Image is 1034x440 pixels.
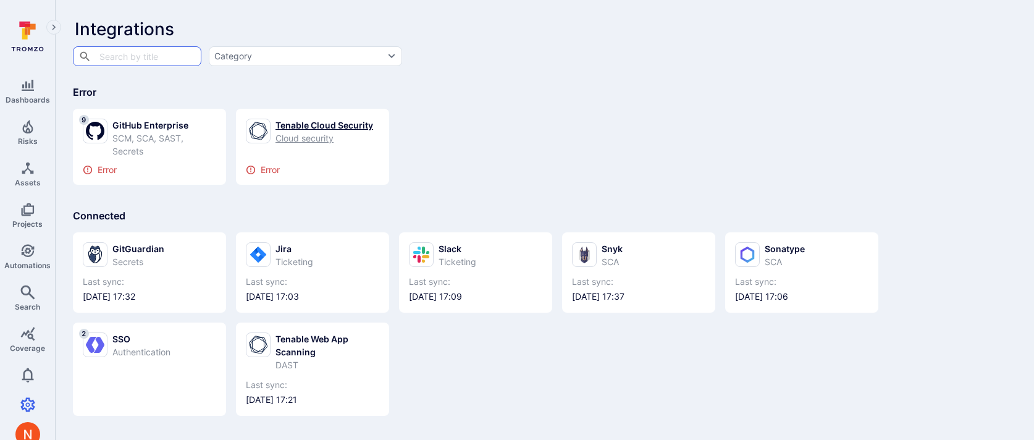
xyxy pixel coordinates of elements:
[79,329,89,339] span: 2
[409,242,542,303] a: SlackTicketingLast sync:[DATE] 17:09
[83,332,216,406] a: 2SSOAuthentication
[439,242,476,255] div: Slack
[209,46,402,66] button: Category
[112,242,164,255] div: GitGuardian
[79,115,89,125] span: 9
[439,255,476,268] div: Ticketing
[409,290,542,303] span: [DATE] 17:09
[75,19,174,40] span: Integrations
[246,290,379,303] span: [DATE] 17:03
[275,255,313,268] div: Ticketing
[246,276,379,288] span: Last sync:
[275,332,379,358] div: Tenable Web App Scanning
[246,379,379,391] span: Last sync:
[49,22,58,33] i: Expand navigation menu
[6,95,50,104] span: Dashboards
[246,165,379,175] div: Error
[73,86,96,98] span: Error
[112,132,216,158] div: SCM, SCA, SAST, Secrets
[4,261,51,270] span: Automations
[246,242,379,303] a: JiraTicketingLast sync:[DATE] 17:03
[83,276,216,288] span: Last sync:
[735,242,868,303] a: SonatypeSCALast sync:[DATE] 17:06
[10,344,45,353] span: Coverage
[246,394,379,406] span: [DATE] 17:21
[602,255,623,268] div: SCA
[112,119,216,132] div: GitHub Enterprise
[735,276,868,288] span: Last sync:
[112,345,170,358] div: Authentication
[735,290,868,303] span: [DATE] 17:06
[96,45,177,67] input: Search by title
[12,219,43,229] span: Projects
[246,119,379,175] a: Tenable Cloud SecurityCloud securityError
[46,20,61,35] button: Expand navigation menu
[83,119,216,175] a: 9GitHub EnterpriseSCM, SCA, SAST, SecretsError
[214,50,252,62] div: Category
[15,178,41,187] span: Assets
[275,358,379,371] div: DAST
[602,242,623,255] div: Snyk
[409,276,542,288] span: Last sync:
[572,276,705,288] span: Last sync:
[18,137,38,146] span: Risks
[112,255,164,268] div: Secrets
[572,242,705,303] a: SnykSCALast sync:[DATE] 17:37
[15,302,40,311] span: Search
[765,255,805,268] div: SCA
[112,332,170,345] div: SSO
[275,242,313,255] div: Jira
[275,132,373,145] div: Cloud security
[73,209,125,222] span: Connected
[246,332,379,406] a: Tenable Web App ScanningDASTLast sync:[DATE] 17:21
[83,242,216,303] a: GitGuardianSecretsLast sync:[DATE] 17:32
[83,165,216,175] div: Error
[83,290,216,303] span: [DATE] 17:32
[275,119,373,132] div: Tenable Cloud Security
[572,290,705,303] span: [DATE] 17:37
[765,242,805,255] div: Sonatype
